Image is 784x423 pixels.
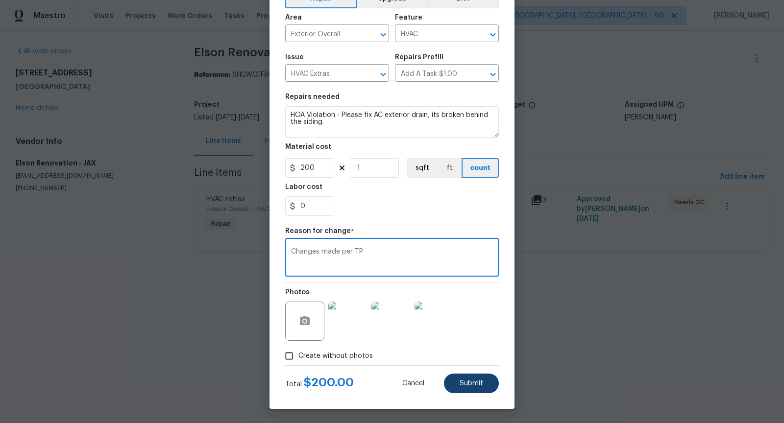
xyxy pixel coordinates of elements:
button: Open [376,68,390,81]
h5: Issue [285,54,304,61]
span: Cancel [402,380,424,387]
h5: Repairs Prefill [395,54,443,61]
span: Create without photos [298,351,373,361]
span: Submit [460,380,483,387]
h5: Reason for change [285,228,351,235]
h5: Material cost [285,143,331,150]
button: Open [486,28,500,42]
button: sqft [407,158,437,178]
h5: Feature [395,14,422,21]
h5: Area [285,14,302,21]
h5: Repairs needed [285,94,340,100]
span: $ 200.00 [304,376,354,388]
button: ft [437,158,462,178]
h5: Labor cost [285,184,322,190]
h5: Photos [285,289,310,296]
button: Cancel [387,374,440,393]
div: Total [285,377,354,389]
button: count [462,158,499,178]
button: Submit [444,374,499,393]
button: Open [376,28,390,42]
textarea: Changes made per TP [291,248,493,269]
textarea: HOA Violation - Please fix AC exterior drain, its broken behind the siding. [285,106,499,138]
button: Open [486,68,500,81]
